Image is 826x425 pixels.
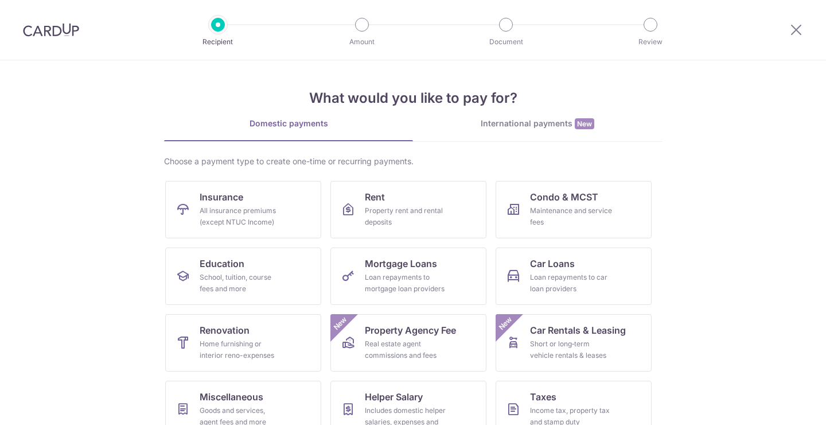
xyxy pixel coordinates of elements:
p: Recipient [176,36,260,48]
span: Condo & MCST [530,190,598,204]
a: InsuranceAll insurance premiums (except NTUC Income) [165,181,321,238]
a: EducationSchool, tuition, course fees and more [165,248,321,305]
div: Loan repayments to car loan providers [530,272,613,295]
a: Condo & MCSTMaintenance and service fees [496,181,652,238]
span: New [575,118,594,129]
span: Car Rentals & Leasing [530,323,626,337]
div: Choose a payment type to create one-time or recurring payments. [164,156,662,167]
a: RenovationHome furnishing or interior reno-expenses [165,314,321,372]
span: Miscellaneous [200,390,263,404]
p: Amount [320,36,404,48]
span: New [496,314,515,333]
div: Real estate agent commissions and fees [365,338,447,361]
h4: What would you like to pay for? [164,88,662,109]
div: Home furnishing or interior reno-expenses [200,338,282,361]
div: Domestic payments [164,118,413,129]
span: Car Loans [530,257,575,271]
div: Short or long‑term vehicle rentals & leases [530,338,613,361]
div: All insurance premiums (except NTUC Income) [200,205,282,228]
a: Property Agency FeeReal estate agent commissions and feesNew [330,314,486,372]
a: Mortgage LoansLoan repayments to mortgage loan providers [330,248,486,305]
div: International payments [413,118,662,130]
div: Maintenance and service fees [530,205,613,228]
div: Property rent and rental deposits [365,205,447,228]
a: Car LoansLoan repayments to car loan providers [496,248,652,305]
span: Property Agency Fee [365,323,456,337]
span: Rent [365,190,385,204]
span: Taxes [530,390,556,404]
span: Education [200,257,244,271]
span: Mortgage Loans [365,257,437,271]
img: CardUp [23,23,79,37]
a: Car Rentals & LeasingShort or long‑term vehicle rentals & leasesNew [496,314,652,372]
p: Review [608,36,693,48]
div: School, tuition, course fees and more [200,272,282,295]
a: RentProperty rent and rental deposits [330,181,486,238]
span: New [331,314,350,333]
span: Helper Salary [365,390,423,404]
span: Insurance [200,190,243,204]
span: Renovation [200,323,250,337]
div: Loan repayments to mortgage loan providers [365,272,447,295]
p: Document [463,36,548,48]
